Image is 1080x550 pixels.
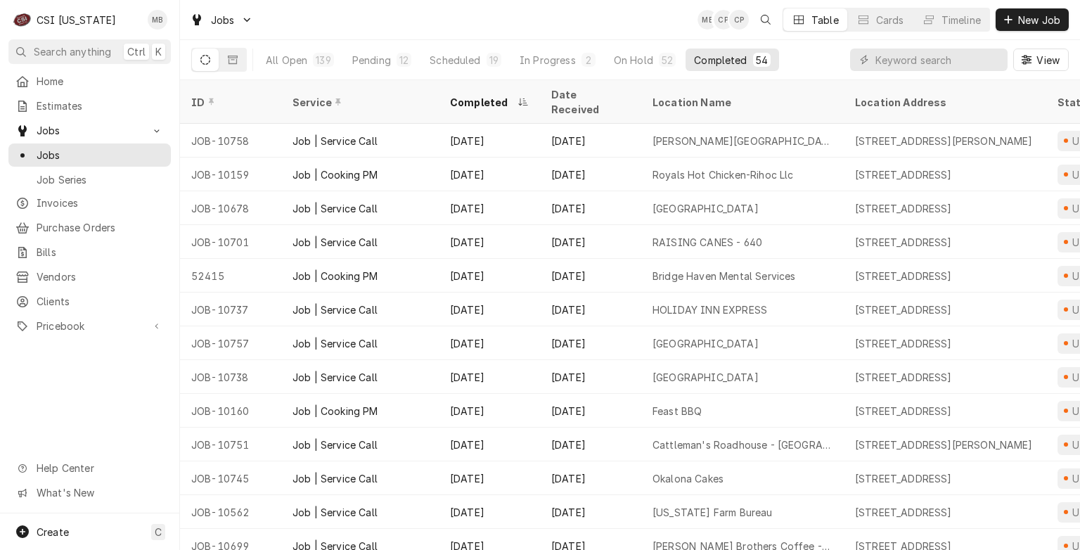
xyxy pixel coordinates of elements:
div: JOB-10678 [180,191,281,225]
div: JOB-10757 [180,326,281,360]
div: Job | Cooking PM [292,167,378,182]
div: [DATE] [540,428,641,461]
button: New Job [996,8,1069,31]
div: CSI Kentucky's Avatar [13,10,32,30]
a: Invoices [8,191,171,215]
div: JOB-10758 [180,124,281,158]
div: Completed [694,53,747,68]
div: [DATE] [439,360,540,394]
div: CP [714,10,733,30]
a: Purchase Orders [8,216,171,239]
div: [DATE] [439,495,540,529]
div: Job | Service Call [292,134,378,148]
a: Vendors [8,265,171,288]
div: MB [148,10,167,30]
div: [DATE] [540,191,641,225]
div: Job | Cooking PM [292,404,378,418]
span: Jobs [37,148,164,162]
div: [STREET_ADDRESS] [855,404,952,418]
div: [STREET_ADDRESS][PERSON_NAME] [855,437,1033,452]
div: [STREET_ADDRESS] [855,336,952,351]
span: New Job [1015,13,1063,27]
div: [DATE] [540,495,641,529]
span: View [1034,53,1062,68]
div: CP [729,10,749,30]
a: Estimates [8,94,171,117]
div: All Open [266,53,307,68]
div: [STREET_ADDRESS] [855,201,952,216]
div: Scheduled [430,53,480,68]
div: JOB-10562 [180,495,281,529]
div: [DATE] [439,259,540,293]
div: MB [697,10,717,30]
span: Bills [37,245,164,260]
a: Clients [8,290,171,313]
div: Table [811,13,839,27]
div: [STREET_ADDRESS] [855,235,952,250]
div: 19 [489,53,499,68]
div: JOB-10738 [180,360,281,394]
a: Go to Pricebook [8,314,171,338]
div: HOLIDAY INN EXPRESS [652,302,767,317]
div: [STREET_ADDRESS] [855,302,952,317]
div: [DATE] [439,293,540,326]
span: Create [37,526,69,538]
div: [STREET_ADDRESS] [855,370,952,385]
div: [DATE] [439,326,540,360]
div: JOB-10751 [180,428,281,461]
span: Ctrl [127,44,146,59]
div: [STREET_ADDRESS] [855,269,952,283]
div: Cards [876,13,904,27]
span: C [155,525,162,539]
div: Craig Pierce's Avatar [729,10,749,30]
div: Matt Brewington's Avatar [148,10,167,30]
span: Jobs [211,13,235,27]
div: C [13,10,32,30]
div: Job | Service Call [292,302,378,317]
a: Go to Jobs [8,119,171,142]
a: Bills [8,241,171,264]
div: Location Name [652,95,830,110]
a: Home [8,70,171,93]
div: [STREET_ADDRESS] [855,167,952,182]
div: [DATE] [540,326,641,360]
span: Pricebook [37,319,143,333]
div: In Progress [520,53,576,68]
div: Date Received [551,87,627,117]
div: Location Address [855,95,1032,110]
div: ID [191,95,267,110]
span: Search anything [34,44,111,59]
span: Invoices [37,196,164,210]
div: Bridge Haven Mental Services [652,269,795,283]
div: 139 [316,53,330,68]
div: [DATE] [540,394,641,428]
div: [GEOGRAPHIC_DATA] [652,336,759,351]
div: Job | Service Call [292,471,378,486]
div: JOB-10737 [180,293,281,326]
div: Job | Service Call [292,336,378,351]
a: Jobs [8,143,171,167]
a: Job Series [8,168,171,191]
div: JOB-10745 [180,461,281,495]
div: [DATE] [439,191,540,225]
div: Feast BBQ [652,404,702,418]
div: [STREET_ADDRESS] [855,505,952,520]
div: CSI [US_STATE] [37,13,116,27]
a: Go to Jobs [184,8,259,32]
div: [DATE] [439,124,540,158]
div: 12 [399,53,409,68]
div: [DATE] [540,360,641,394]
div: [DATE] [540,158,641,191]
div: RAISING CANES - 640 [652,235,762,250]
span: Clients [37,294,164,309]
div: Okalona Cakes [652,471,724,486]
div: [PERSON_NAME][GEOGRAPHIC_DATA] [652,134,832,148]
div: [STREET_ADDRESS][PERSON_NAME] [855,134,1033,148]
a: Go to What's New [8,481,171,504]
div: [DATE] [540,461,641,495]
div: [DATE] [439,461,540,495]
div: Job | Cooking PM [292,269,378,283]
div: [GEOGRAPHIC_DATA] [652,370,759,385]
div: Pending [352,53,391,68]
div: [STREET_ADDRESS] [855,471,952,486]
